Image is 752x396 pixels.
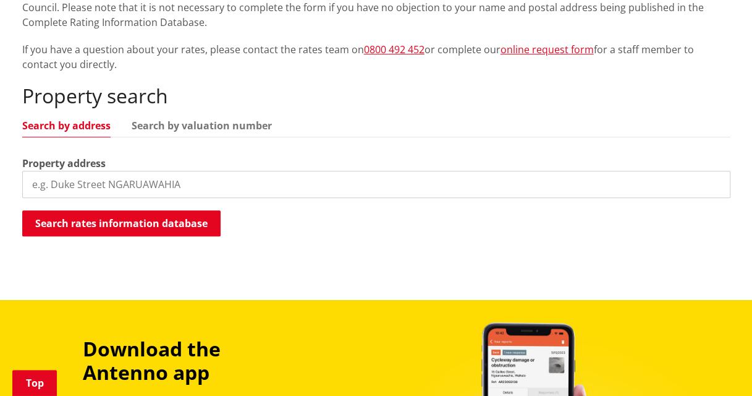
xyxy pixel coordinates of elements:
h3: Download the Antenno app [83,337,306,385]
button: Search rates information database [22,210,221,236]
p: If you have a question about your rates, please contact the rates team on or complete our for a s... [22,42,730,72]
h2: Property search [22,84,730,108]
input: e.g. Duke Street NGARUAWAHIA [22,171,730,198]
a: Top [12,370,57,396]
label: Property address [22,156,106,171]
a: 0800 492 452 [364,43,425,56]
a: online request form [501,43,594,56]
a: Search by valuation number [132,121,272,131]
a: Search by address [22,121,111,131]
